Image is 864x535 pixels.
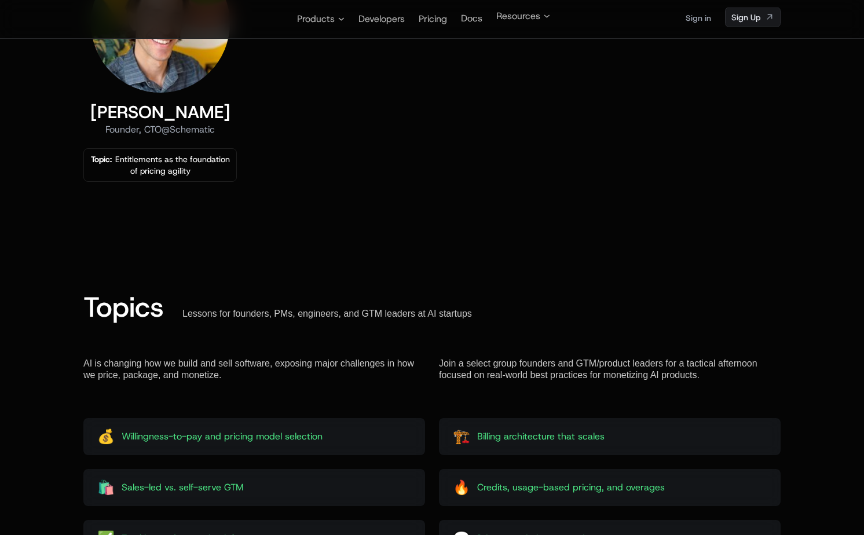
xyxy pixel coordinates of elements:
div: Lessons for founders, PMs, engineers, and GTM leaders at AI startups [182,308,472,320]
a: Pricing [419,13,447,25]
span: 🔥 [453,478,470,497]
span: 🏗️ [453,427,470,446]
span: Sign Up [731,12,760,23]
span: 🛍️ [97,478,115,497]
div: Founder, CTO @ Schematic [83,123,237,137]
a: Docs [461,12,482,24]
a: [object Object] [725,8,781,27]
div: [PERSON_NAME] [83,102,237,123]
div: AI is changing how we build and sell software, exposing major challenges in how we price, package... [83,358,425,381]
a: Sign in [686,9,711,27]
div: Join a select group founders and GTM/product leaders for a tactical afternoon focused on real-wor... [439,358,781,381]
span: Willingness-to-pay and pricing model selection [122,430,323,444]
span: Topic: [91,154,112,164]
span: Credits, usage-based pricing, and overages [477,481,665,494]
span: Products [297,12,335,26]
span: Topics [83,288,164,325]
span: 💰 [97,427,115,446]
span: Resources [496,9,540,23]
span: Billing architecture that scales [477,430,605,444]
a: Developers [358,13,405,25]
div: Entitlements as the foundation of pricing agility [89,153,232,177]
span: Sales-led vs. self-serve GTM [122,481,244,494]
